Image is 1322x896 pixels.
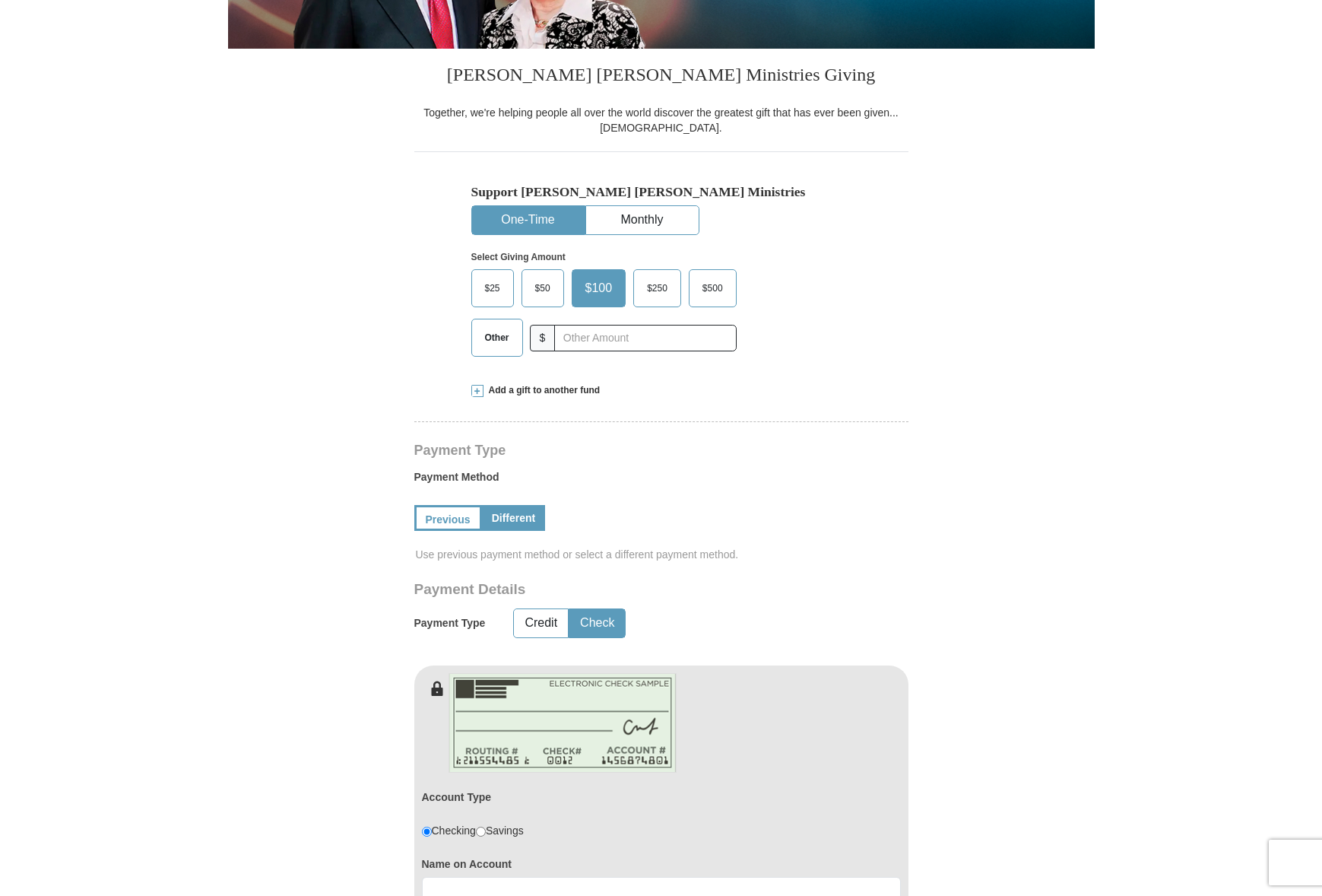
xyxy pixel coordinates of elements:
span: $250 [639,277,675,300]
a: Different [482,505,546,531]
span: $ [530,325,556,351]
button: Credit [514,609,568,637]
input: Other Amount [554,325,736,351]
strong: Select Giving Amount [471,252,566,262]
label: Payment Method [414,469,908,492]
h3: Payment Details [414,581,802,599]
button: Monthly [586,206,699,234]
label: Name on Account [422,856,901,872]
div: Together, we're helping people all over the world discover the greatest gift that has ever been g... [414,105,908,135]
h3: [PERSON_NAME] [PERSON_NAME] Ministries Giving [414,49,908,105]
span: Use previous payment method or select a different payment method. [416,547,910,562]
span: Other [477,326,517,349]
span: $500 [695,277,731,300]
label: Account Type [422,790,492,805]
span: $50 [528,277,558,300]
button: One-Time [472,206,585,234]
h5: Support [PERSON_NAME] [PERSON_NAME] Ministries [471,184,851,200]
span: Add a gift to another fund [483,384,601,397]
span: $25 [477,277,508,300]
button: Check [569,609,625,637]
div: Checking Savings [422,823,524,838]
img: check-en.png [449,673,677,773]
span: $100 [578,277,620,300]
h4: Payment Type [414,444,908,456]
h5: Payment Type [414,617,486,630]
a: Previous [414,505,482,531]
